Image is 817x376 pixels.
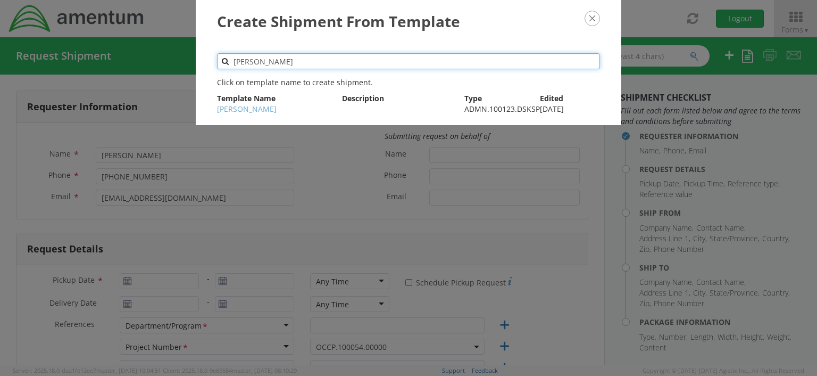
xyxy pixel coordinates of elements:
[464,93,540,104] th: Type
[217,93,342,104] th: Template Name
[342,93,465,104] th: Description
[464,104,540,114] span: ADMN.100123.DSKSP
[540,93,600,104] th: Edited
[540,104,564,114] span: 06/16/2023
[217,104,277,114] a: Donald Mitchell
[217,77,600,88] p: Click on template name to create shipment.
[217,53,600,69] input: Search by template name
[217,11,600,32] h3: Create Shipment From Template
